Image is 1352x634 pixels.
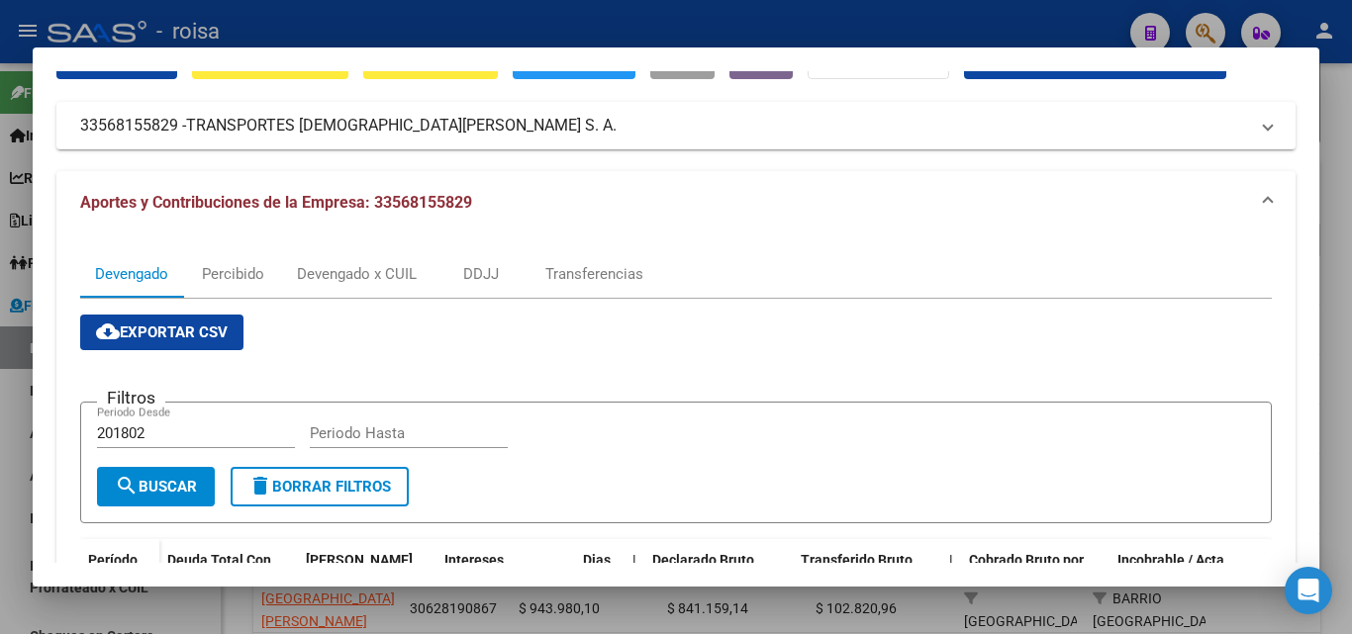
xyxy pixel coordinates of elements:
[56,102,1296,149] mat-expansion-panel-header: 33568155829 -TRANSPORTES [DEMOGRAPHIC_DATA][PERSON_NAME] S. A.
[652,552,754,590] span: Declarado Bruto ARCA
[1285,567,1332,614] div: Open Intercom Messenger
[248,478,391,496] span: Borrar Filtros
[202,263,264,285] div: Percibido
[95,263,168,285] div: Devengado
[545,263,643,285] div: Transferencias
[80,315,243,350] button: Exportar CSV
[159,539,298,626] datatable-header-cell: Deuda Total Con Intereses
[949,552,953,568] span: |
[96,319,120,343] mat-icon: cloud_download
[80,193,472,212] span: Aportes y Contribuciones de la Empresa: 33568155829
[1110,539,1258,626] datatable-header-cell: Incobrable / Acta virtual
[80,114,1248,137] mat-panel-title: 33568155829 -
[298,539,436,626] datatable-header-cell: Deuda Bruta Neto de Fiscalización e Incobrable
[644,539,793,626] datatable-header-cell: Declarado Bruto ARCA
[961,539,1110,626] datatable-header-cell: Cobrado Bruto por Fiscalización
[969,552,1084,590] span: Cobrado Bruto por Fiscalización
[632,552,636,568] span: |
[444,552,504,568] span: Intereses
[306,552,419,613] span: [PERSON_NAME] de Fiscalización e Incobrable
[297,263,417,285] div: Devengado x CUIL
[801,552,913,590] span: Transferido Bruto ARCA
[97,467,215,506] button: Buscar
[463,263,499,285] div: DDJJ
[186,114,617,137] span: TRANSPORTES [DEMOGRAPHIC_DATA][PERSON_NAME] S. A.
[793,539,941,626] datatable-header-cell: Transferido Bruto ARCA
[97,387,165,408] h3: Filtros
[436,539,575,626] datatable-header-cell: Intereses
[56,171,1296,234] mat-expansion-panel-header: Aportes y Contribuciones de la Empresa: 33568155829
[808,43,949,79] button: Organismos Ext.
[575,539,625,626] datatable-header-cell: Dias
[115,478,197,496] span: Buscar
[88,552,138,568] span: Período
[941,539,961,626] datatable-header-cell: |
[167,552,271,590] span: Deuda Total Con Intereses
[96,323,228,341] span: Exportar CSV
[231,467,409,506] button: Borrar Filtros
[1117,552,1224,590] span: Incobrable / Acta virtual
[625,539,644,626] datatable-header-cell: |
[248,474,272,498] mat-icon: delete
[115,474,139,498] mat-icon: search
[80,539,159,622] datatable-header-cell: Período
[583,552,611,568] span: Dias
